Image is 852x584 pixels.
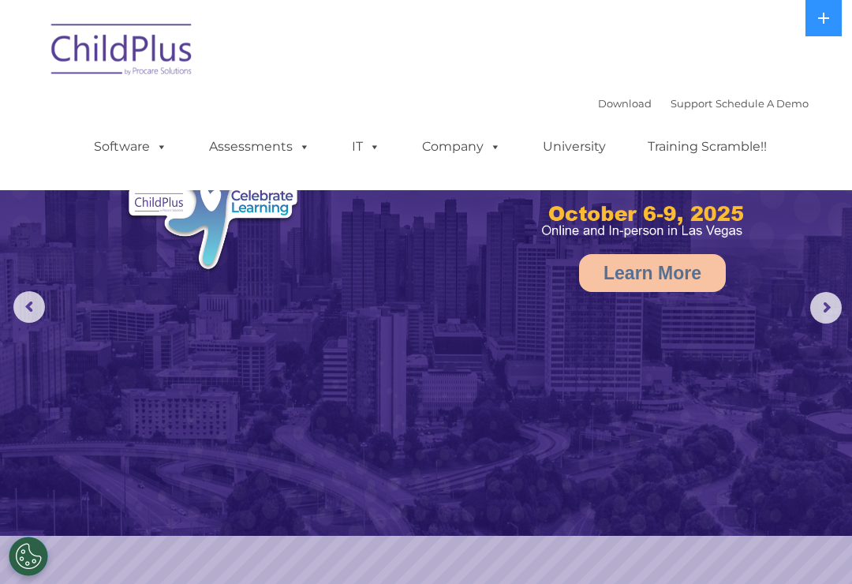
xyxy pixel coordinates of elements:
img: ChildPlus by Procare Solutions [43,13,201,92]
a: Download [598,97,652,110]
a: Support [671,97,712,110]
a: Training Scramble!! [632,131,783,163]
button: Cookies Settings [9,537,48,576]
font: | [598,97,809,110]
a: Assessments [193,131,326,163]
a: Schedule A Demo [716,97,809,110]
a: Learn More [579,254,726,292]
a: Software [78,131,183,163]
a: Company [406,131,517,163]
a: IT [336,131,396,163]
a: University [527,131,622,163]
